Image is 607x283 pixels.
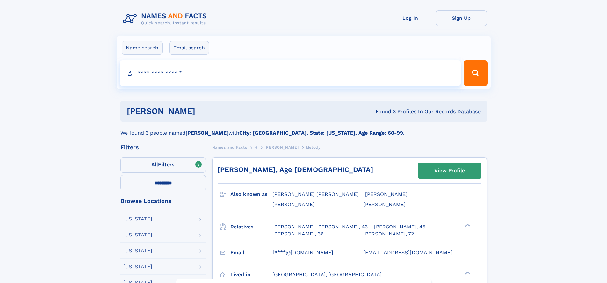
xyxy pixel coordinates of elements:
label: Email search [169,41,209,55]
label: Filters [120,157,206,173]
a: H [254,143,257,151]
div: [US_STATE] [123,216,152,221]
span: [PERSON_NAME] [264,145,299,150]
span: [EMAIL_ADDRESS][DOMAIN_NAME] [363,249,452,256]
div: ❯ [463,271,471,275]
h3: Lived in [230,269,272,280]
div: [US_STATE] [123,264,152,269]
div: Filters [120,145,206,150]
div: We found 3 people named with . [120,122,487,137]
span: [PERSON_NAME] [363,201,406,207]
span: [PERSON_NAME] [365,191,408,197]
img: Logo Names and Facts [120,10,212,27]
input: search input [120,60,461,86]
h3: Relatives [230,221,272,232]
h3: Also known as [230,189,272,200]
a: View Profile [418,163,481,178]
a: Names and Facts [212,143,247,151]
a: Log In [385,10,436,26]
span: [PERSON_NAME] [PERSON_NAME] [272,191,359,197]
span: All [151,161,158,168]
button: Search Button [464,60,487,86]
h1: [PERSON_NAME] [127,107,285,115]
span: H [254,145,257,150]
span: Melody [306,145,321,150]
a: [PERSON_NAME], 45 [374,223,425,230]
div: [US_STATE] [123,248,152,253]
a: [PERSON_NAME], Age [DEMOGRAPHIC_DATA] [218,166,373,174]
b: [PERSON_NAME] [185,130,228,136]
a: [PERSON_NAME] [264,143,299,151]
div: View Profile [434,163,465,178]
span: [PERSON_NAME] [272,201,315,207]
a: [PERSON_NAME] [PERSON_NAME], 43 [272,223,368,230]
h3: Email [230,247,272,258]
a: Sign Up [436,10,487,26]
a: [PERSON_NAME], 72 [363,230,414,237]
div: Browse Locations [120,198,206,204]
label: Name search [122,41,163,55]
div: Found 3 Profiles In Our Records Database [285,108,481,115]
b: City: [GEOGRAPHIC_DATA], State: [US_STATE], Age Range: 60-99 [239,130,403,136]
a: [PERSON_NAME], 36 [272,230,324,237]
span: [GEOGRAPHIC_DATA], [GEOGRAPHIC_DATA] [272,272,382,278]
div: [US_STATE] [123,232,152,237]
div: ❯ [463,223,471,227]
